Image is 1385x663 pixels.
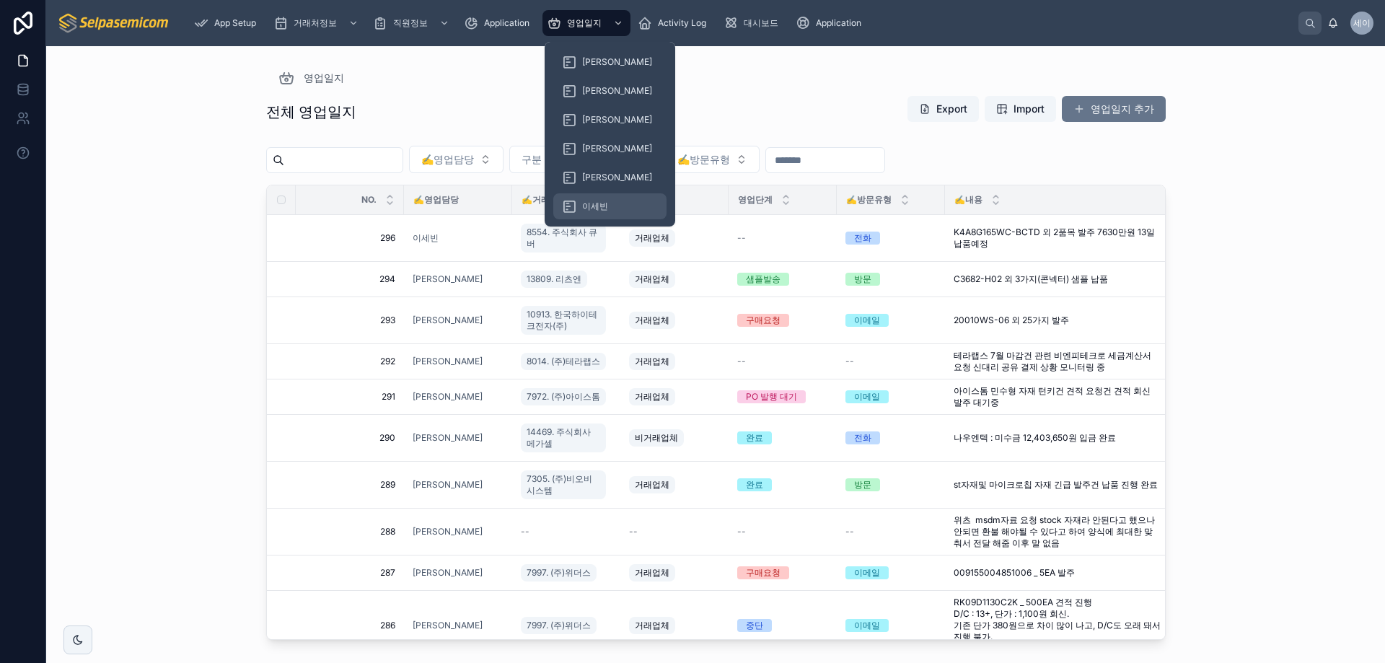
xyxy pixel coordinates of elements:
a: [PERSON_NAME] [413,432,504,444]
span: 287 [313,567,395,579]
span: 거래업체 [635,620,669,631]
button: 영업일지 추가 [1062,96,1166,122]
a: 289 [313,479,395,491]
span: 거래업체 [635,273,669,285]
span: 14469. 주식회사 메가셀 [527,426,600,449]
a: 이메일 [845,566,936,579]
a: 전화 [845,232,936,245]
a: 구매요청 [737,314,828,327]
span: [PERSON_NAME] [413,273,483,285]
a: 8014. (주)테라랩스 [521,353,606,370]
a: 294 [313,273,395,285]
div: 이메일 [854,314,880,327]
span: 나우엔텍 : 미수금 12,403,650원 입금 완료 [954,432,1116,444]
div: 이메일 [854,566,880,579]
a: 293 [313,315,395,326]
a: [PERSON_NAME] [413,315,504,326]
span: 20010WS-06 외 25가지 발주 [954,315,1069,326]
a: 10913. 한국하이테크전자(주) [521,306,606,335]
a: 방문 [845,478,936,491]
a: -- [629,526,720,537]
span: 거래업체 [635,567,669,579]
a: RK09D1130C2K _ 500EA 견적 진행 D/C : 13+, 단가 : 1,100원 회신. 기존 단가 380원으로 차이 많이 나고, D/C도 오래 돼서 진행 불가. 불량... [954,597,1161,654]
span: 아이스톰 민수형 자재 턴키건 견적 요청건 견적 회신 발주 대기중 [954,385,1161,408]
a: 거래업체 [629,385,720,408]
span: [PERSON_NAME] [582,85,652,97]
a: 14469. 주식회사 메가셀 [521,421,612,455]
div: 이메일 [854,390,880,403]
span: 거래업체 [635,391,669,403]
span: 7972. (주)아이스톰 [527,391,600,403]
span: -- [845,356,854,367]
a: 테라랩스 7월 마감건 관련 비엔피테크로 세금계산서 요청 신대리 공유 결제 상황 모니터링 중 [954,350,1161,373]
a: 완료 [737,478,828,491]
a: 거래업체 [629,268,720,291]
a: [PERSON_NAME] [413,620,483,631]
a: 286 [313,620,395,631]
span: 8014. (주)테라랩스 [527,356,600,367]
a: [PERSON_NAME] [413,567,483,579]
span: ✍️방문유형 [846,194,892,206]
a: 20010WS-06 외 25가지 발주 [954,315,1161,326]
a: 거래업체 [629,309,720,332]
a: C3682-H02 외 3가지(콘넥터) 샘플 납품 [954,273,1161,285]
a: -- [845,356,936,367]
a: 영업일지 [278,69,344,87]
a: 거래업체 [629,561,720,584]
a: 대시보드 [719,10,788,36]
a: 7305. (주)비오비시스템 [521,470,606,499]
span: [PERSON_NAME] [582,114,652,126]
a: 7997. (주)위더스 [521,561,612,584]
a: -- [737,526,828,537]
button: Export [907,96,979,122]
div: PO 발행 대기 [746,390,797,403]
a: -- [521,526,612,537]
span: 세이 [1353,17,1371,29]
a: [PERSON_NAME] [553,78,667,104]
a: Activity Log [633,10,716,36]
a: 거래처정보 [269,10,366,36]
div: 샘플발송 [746,273,781,286]
span: 7997. (주)위더스 [527,567,591,579]
div: 완료 [746,431,763,444]
span: ✍️방문유형 [677,152,730,167]
a: [PERSON_NAME] [413,356,483,367]
span: 비거래업체 [635,432,678,444]
span: Activity Log [658,17,706,29]
span: 영업일지 [304,71,344,85]
a: 중단 [737,619,828,632]
span: -- [737,526,746,537]
a: [PERSON_NAME] [553,164,667,190]
span: [PERSON_NAME] [413,315,483,326]
span: K4A8G165WC-BCTD 외 2품목 발주 7630만원 13일 납품예정 [954,227,1161,250]
span: [PERSON_NAME] [413,432,483,444]
span: 직원정보 [393,17,428,29]
span: -- [629,526,638,537]
a: [PERSON_NAME] [413,391,483,403]
a: [PERSON_NAME] [413,273,504,285]
a: 8554. 주식회사 큐버 [521,224,606,253]
span: 009155004851006 _ 5EA 발주 [954,567,1075,579]
a: 이세빈 [553,193,667,219]
span: [PERSON_NAME] [413,526,483,537]
span: st자재및 마이크로칩 자재 긴급 발주건 납품 진행 완료 [954,479,1158,491]
button: Import [985,96,1056,122]
a: 7305. (주)비오비시스템 [521,467,612,502]
a: App Setup [190,10,266,36]
span: ✍️거래처명 [522,194,567,206]
div: 전화 [854,431,871,444]
a: 직원정보 [369,10,457,36]
span: 13809. 리츠엔 [527,273,581,285]
a: 전화 [845,431,936,444]
span: 거래업체 [635,315,669,326]
a: [PERSON_NAME] [553,136,667,162]
a: 14469. 주식회사 메가셀 [521,423,606,452]
button: Select Button [665,146,760,173]
a: 이세빈 [413,232,504,244]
